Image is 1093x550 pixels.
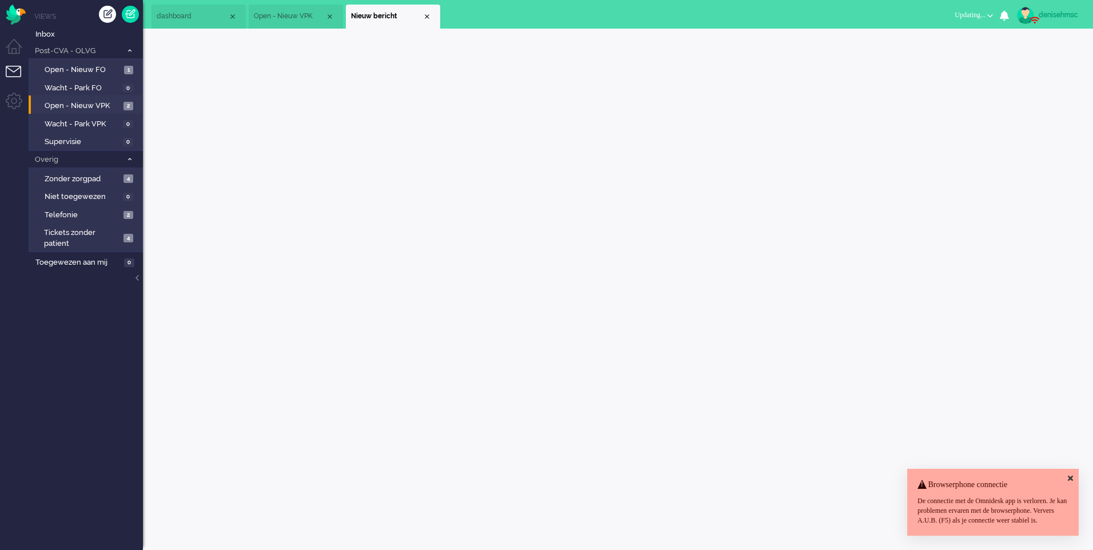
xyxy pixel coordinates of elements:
[45,137,120,148] span: Supervisie
[33,154,122,165] span: Overig
[123,120,133,129] span: 0
[33,81,142,94] a: Wacht - Park FO 0
[45,174,121,185] span: Zonder zorgpad
[45,192,120,202] span: Niet toegewezen
[151,5,246,29] li: Dashboard
[122,6,139,23] a: Quick Ticket
[33,135,142,148] a: Supervisie 0
[123,193,133,201] span: 0
[254,11,325,21] span: Open - Nieuw VPK
[33,46,122,57] span: Post-CVA - OLVG
[33,63,142,75] a: Open - Nieuw FO 1
[955,11,986,19] span: Updating...
[6,93,31,118] li: Admin menu
[45,119,120,130] span: Wacht - Park VPK
[33,256,143,268] a: Toegewezen aan mij 0
[1039,9,1082,21] div: denisehmsc
[35,29,143,40] span: Inbox
[33,117,142,130] a: Wacht - Park VPK 0
[34,11,143,21] li: Views
[123,174,133,183] span: 4
[918,480,1068,489] h4: Browserphone connectie
[6,5,26,25] img: flow_omnibird.svg
[124,258,134,267] span: 0
[228,12,237,21] div: Close tab
[33,226,142,249] a: Tickets zonder patient 4
[45,83,120,94] span: Wacht - Park FO
[33,190,142,202] a: Niet toegewezen 0
[45,65,121,75] span: Open - Nieuw FO
[35,257,121,268] span: Toegewezen aan mij
[249,5,343,29] li: View
[123,84,133,93] span: 0
[948,3,1000,29] li: Updating...
[948,7,1000,23] button: Updating...
[6,66,31,91] li: Tickets menu
[124,66,133,74] span: 1
[33,27,143,40] a: Inbox
[33,172,142,185] a: Zonder zorgpad 4
[33,99,142,111] a: Open - Nieuw VPK 2
[157,11,228,21] span: dashboard
[918,496,1068,525] div: De connectie met de Omnidesk app is verloren. Je kan problemen ervaren met de browserphone. Verve...
[45,210,121,221] span: Telefonie
[6,39,31,65] li: Dashboard menu
[6,7,26,16] a: Omnidesk
[325,12,334,21] div: Close tab
[351,11,422,21] span: Nieuw bericht
[45,101,121,111] span: Open - Nieuw VPK
[33,208,142,221] a: Telefonie 2
[123,234,133,242] span: 4
[44,228,120,249] span: Tickets zonder patient
[123,211,133,220] span: 2
[1015,7,1082,24] a: denisehmsc
[422,12,432,21] div: Close tab
[346,5,440,29] li: 14111
[123,138,133,146] span: 0
[99,6,116,23] div: Creëer ticket
[123,102,133,110] span: 2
